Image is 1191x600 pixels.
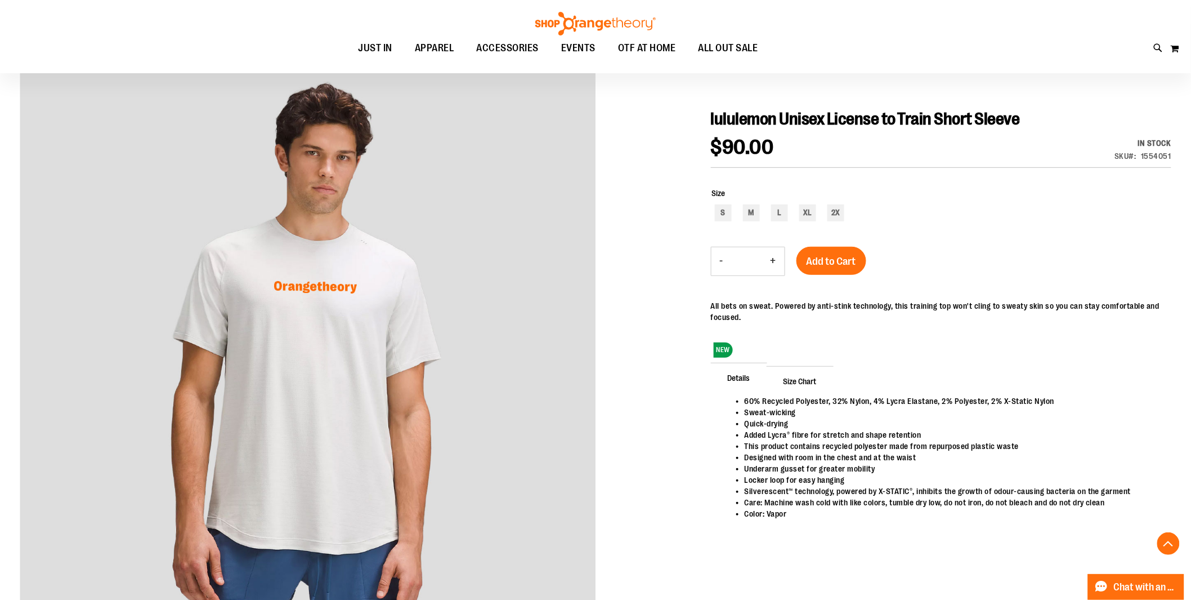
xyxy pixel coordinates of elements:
[762,247,785,275] button: Increase product quantity
[745,463,1160,474] li: Underarm gusset for greater mobility
[799,205,816,221] div: XL
[807,255,856,268] span: Add to Cart
[1157,532,1180,555] button: Back To Top
[711,109,1020,128] span: lululemon Unisex License to Train Short Sleeve
[359,35,393,61] span: JUST IN
[745,418,1160,429] li: Quick-drying
[477,35,539,61] span: ACCESSORIES
[618,35,676,61] span: OTF AT HOME
[699,35,758,61] span: ALL OUT SALE
[1115,137,1172,149] div: In stock
[771,205,788,221] div: L
[711,136,774,159] span: $90.00
[743,205,760,221] div: M
[745,441,1160,452] li: This product contains recycled polyester made from repurposed plastic waste
[745,429,1160,441] li: Added Lycra® fibre for stretch and shape retention
[712,189,726,198] span: Size
[1088,574,1185,600] button: Chat with an Expert
[745,395,1160,407] li: 60% Recycled Polyester, 32% Nylon, 4% Lycra Elastane, 2% Polyester, 2% X-Static Nylon
[745,497,1160,508] li: Care: Machine wash cold with like colors, tumble dry low, do not iron, do not bleach and do not d...
[415,35,454,61] span: APPAREL
[796,247,866,275] button: Add to Cart
[711,300,1171,323] div: All bets on sweat. Powered by anti-stink technology, this training top won't cling to sweaty skin...
[745,486,1160,497] li: Silverescent™ technology, powered by X-STATIC®, inhibits the growth of odour-causing bacteria on ...
[711,363,767,392] span: Details
[715,205,732,221] div: S
[767,366,834,395] span: Size Chart
[1115,152,1137,161] strong: SKU
[745,508,1160,519] li: Color: Vapor
[732,248,762,275] input: Product quantity
[745,474,1160,486] li: Locker loop for easy hanging
[1115,137,1172,149] div: Availability
[1141,150,1172,162] div: 1554051
[745,452,1160,463] li: Designed with room in the chest and at the waist
[561,35,595,61] span: EVENTS
[711,247,732,275] button: Decrease product quantity
[714,343,733,358] span: NEW
[827,205,844,221] div: 2X
[1114,582,1177,593] span: Chat with an Expert
[534,12,657,35] img: Shop Orangetheory
[745,407,1160,418] li: Sweat-wicking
